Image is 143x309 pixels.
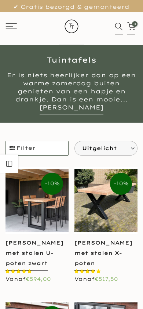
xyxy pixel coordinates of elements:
iframe: toggle-frame [1,272,37,308]
span: 0 [132,21,137,27]
span: 4.87 stars [74,269,102,274]
span: Uitgelicht [82,141,124,155]
a: 0 [127,22,135,34]
span: -10% [41,173,63,195]
p: ✔ Gratis bezorgd & gemonteerd [9,2,134,12]
span: Filter [6,141,68,155]
h1: Tuintafels [5,56,137,64]
span: -10% [110,173,132,195]
span: €594,00 [26,276,51,282]
div: Er is niets heerlijker dan op een warme zomerdag buiten genieten van een hapje en drankje. Dan is... [5,71,137,111]
span: €517,50 [95,276,118,282]
a: [PERSON_NAME] [40,104,103,115]
span: 4.87 stars [5,269,33,274]
a: [PERSON_NAME] met stalen U-poten zwart [5,239,63,271]
label: Uitgelicht [75,141,137,155]
span: Vanaf [74,276,118,282]
img: trend-table [59,12,84,41]
a: [PERSON_NAME] met stalen X-poten [74,239,132,271]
